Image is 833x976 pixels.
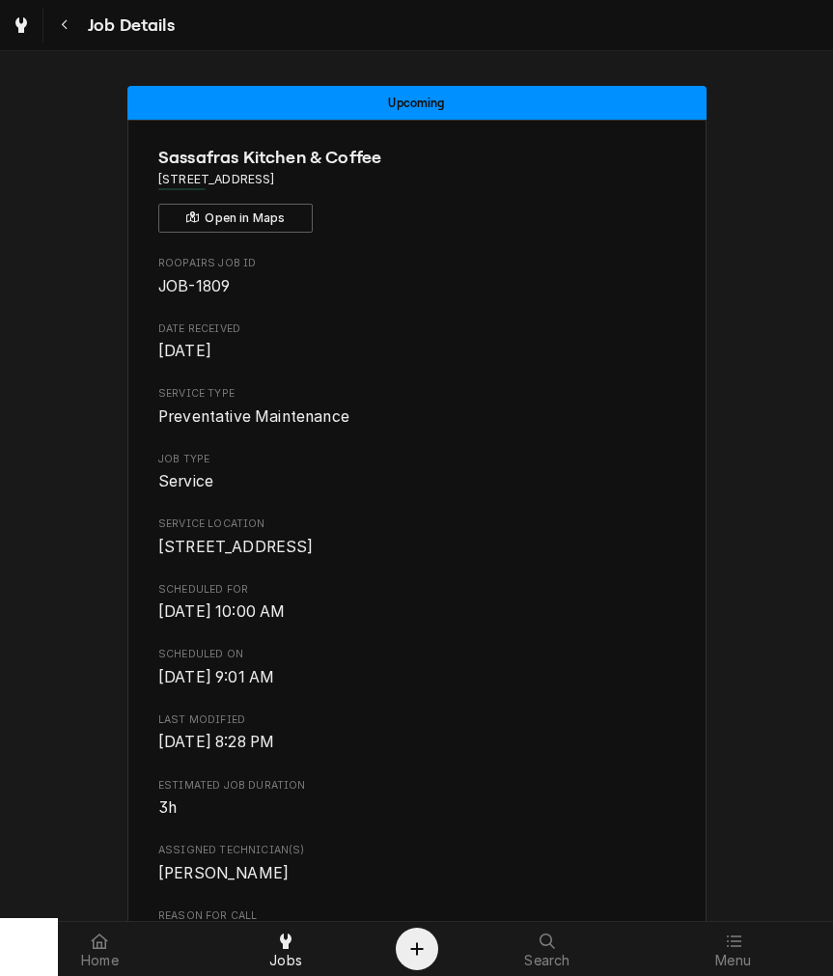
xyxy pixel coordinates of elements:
span: [DATE] [158,342,211,360]
span: Search [524,953,569,968]
span: Scheduled For [158,582,675,598]
div: Estimated Job Duration [158,778,675,820]
div: Status [127,86,707,120]
a: Home [8,926,192,972]
span: [DATE] 8:28 PM [158,733,274,751]
span: Scheduled For [158,600,675,624]
span: Service Location [158,516,675,532]
span: [DATE] 9:01 AM [158,668,274,686]
div: Reason For Call [158,908,675,950]
div: Date Received [158,321,675,363]
div: Service Type [158,386,675,428]
span: Upcoming [388,97,444,109]
div: Assigned Technician(s) [158,843,675,884]
span: 3h [158,798,177,817]
span: Scheduled On [158,647,675,662]
div: Job Type [158,452,675,493]
span: Job Type [158,452,675,467]
div: Service Location [158,516,675,558]
span: Jobs [269,953,302,968]
span: Job Type [158,470,675,493]
div: Client Information [158,145,675,233]
span: Service Type [158,386,675,402]
span: Service Location [158,536,675,559]
button: Navigate back [47,8,82,42]
a: Search [456,926,640,972]
span: Home [81,953,119,968]
div: Scheduled For [158,582,675,624]
span: Job Details [82,13,175,39]
div: Last Modified [158,712,675,754]
span: Roopairs Job ID [158,275,675,298]
span: Roopairs Job ID [158,256,675,271]
span: Scheduled On [158,666,675,689]
span: JOB-1809 [158,277,230,295]
a: Menu [641,926,825,972]
div: Roopairs Job ID [158,256,675,297]
span: Last Modified [158,712,675,728]
span: Service [158,472,213,490]
span: Last Modified [158,731,675,754]
span: Date Received [158,340,675,363]
span: [STREET_ADDRESS] [158,538,314,556]
span: [DATE] 10:00 AM [158,602,285,621]
span: Preventative Maintenance [158,407,349,426]
button: Open in Maps [158,204,313,233]
span: Service Type [158,405,675,429]
span: Estimated Job Duration [158,778,675,794]
span: Menu [715,953,751,968]
a: Go to Jobs [4,8,39,42]
span: Assigned Technician(s) [158,862,675,885]
span: Reason For Call [158,908,675,924]
div: Scheduled On [158,647,675,688]
span: Date Received [158,321,675,337]
span: Address [158,171,675,188]
button: Create Object [396,928,438,970]
span: Name [158,145,675,171]
span: [PERSON_NAME] [158,864,289,882]
a: Jobs [194,926,378,972]
span: Estimated Job Duration [158,796,675,820]
span: Assigned Technician(s) [158,843,675,858]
